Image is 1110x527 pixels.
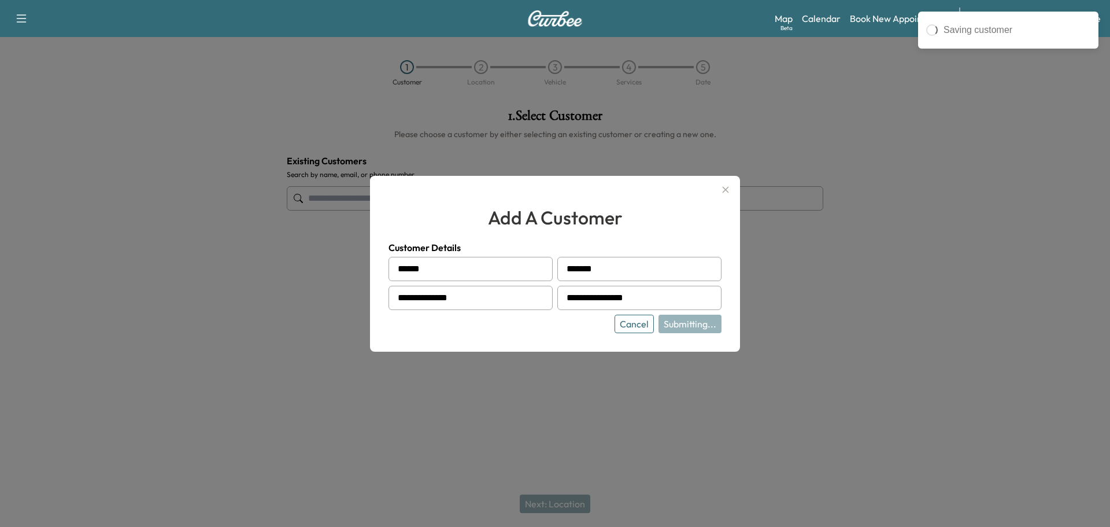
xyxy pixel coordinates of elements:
[775,12,793,25] a: MapBeta
[802,12,841,25] a: Calendar
[527,10,583,27] img: Curbee Logo
[388,241,721,255] h4: Customer Details
[388,204,721,231] h2: add a customer
[850,12,948,25] a: Book New Appointment
[780,24,793,32] div: Beta
[615,315,654,333] button: Cancel
[943,23,1090,37] div: Saving customer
